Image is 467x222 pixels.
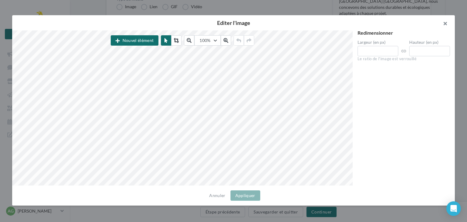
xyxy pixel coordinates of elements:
[446,201,461,216] div: Open Intercom Messenger
[230,190,260,201] button: Appliquer
[358,56,450,62] div: Le ratio de l'image est verrouillé
[111,35,158,46] button: Nouvel élément
[358,40,398,44] label: Largeur (en px)
[358,30,450,35] div: Redimensionner
[409,40,450,44] label: Hauteur (en px)
[207,192,228,199] button: Annuler
[194,35,220,46] button: 100%
[22,20,445,26] h2: Editer l'image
